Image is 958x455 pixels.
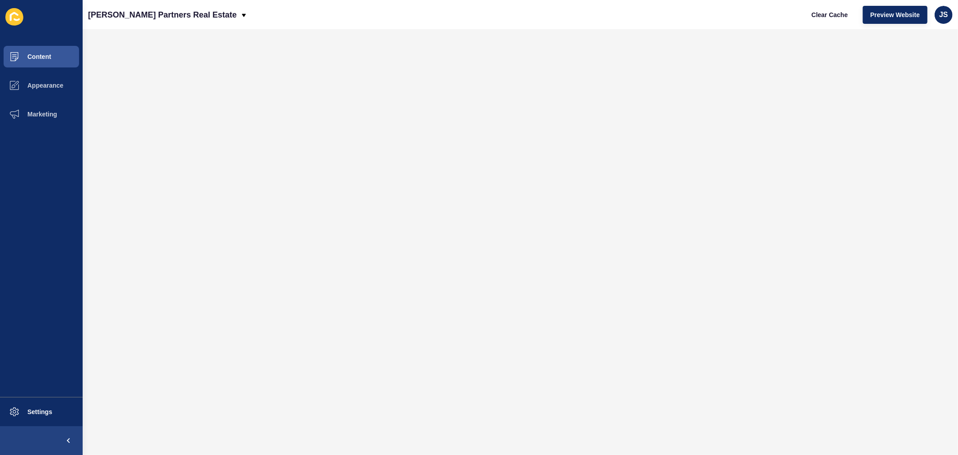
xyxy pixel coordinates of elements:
span: Preview Website [870,10,920,19]
button: Preview Website [863,6,927,24]
span: Clear Cache [812,10,848,19]
button: Clear Cache [804,6,856,24]
span: JS [939,10,948,19]
p: [PERSON_NAME] Partners Real Estate [88,4,237,26]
